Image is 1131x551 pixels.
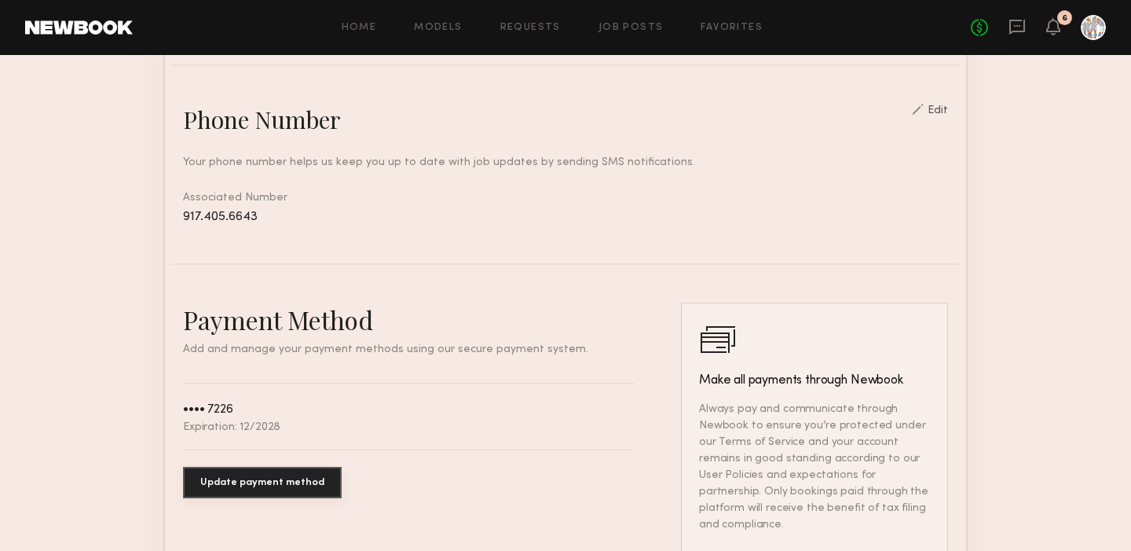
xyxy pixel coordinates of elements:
[1062,14,1067,23] div: 6
[699,371,930,390] h3: Make all payments through Newbook
[342,23,377,33] a: Home
[699,401,930,533] p: Always pay and communicate through Newbook to ensure you’re protected under our Terms of Service ...
[928,105,948,116] div: Edit
[183,154,948,171] div: Your phone number helps us keep you up to date with job updates by sending SMS notifications.
[183,422,280,433] div: Expiration: 12/2028
[183,344,634,355] p: Add and manage your payment methods using our secure payment system.
[701,23,763,33] a: Favorites
[598,23,664,33] a: Job Posts
[500,23,561,33] a: Requests
[183,303,634,336] h2: Payment Method
[183,104,341,135] div: Phone Number
[414,23,462,33] a: Models
[183,467,342,498] button: Update payment method
[183,211,258,223] span: 917.405.6643
[183,403,233,417] div: •••• 7226
[183,189,948,226] div: Associated Number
